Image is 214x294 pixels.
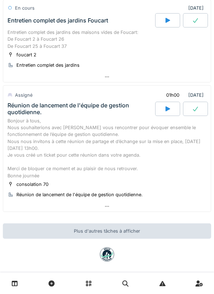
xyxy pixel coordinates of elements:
[7,117,207,179] div: Bonjour à tous, Nous souhaiterions avec [PERSON_NAME] vous rencontrer pour évoquer ensemble le fo...
[160,88,207,102] div: [DATE]
[7,29,207,50] div: Entretien complet des jardins des maisons vides de Foucart: De Foucart 2 à Foucart 26 De Foucart ...
[16,51,36,58] div: foucart 2
[16,181,49,188] div: consolation 70
[3,223,211,239] div: Plus d'autres tâches à afficher
[15,5,35,11] div: En cours
[188,5,207,11] div: [DATE]
[7,102,154,116] div: Réunion de lancement de l'équipe de gestion quotidienne.
[16,62,80,69] div: Entretien complet des jardins
[16,191,143,198] div: Réunion de lancement de l'équipe de gestion quotidienne.
[15,92,32,98] div: Assigné
[7,17,108,24] div: Entretien complet des jardins Foucart
[166,92,179,98] div: 01h00
[100,247,114,262] img: badge-BVDL4wpA.svg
